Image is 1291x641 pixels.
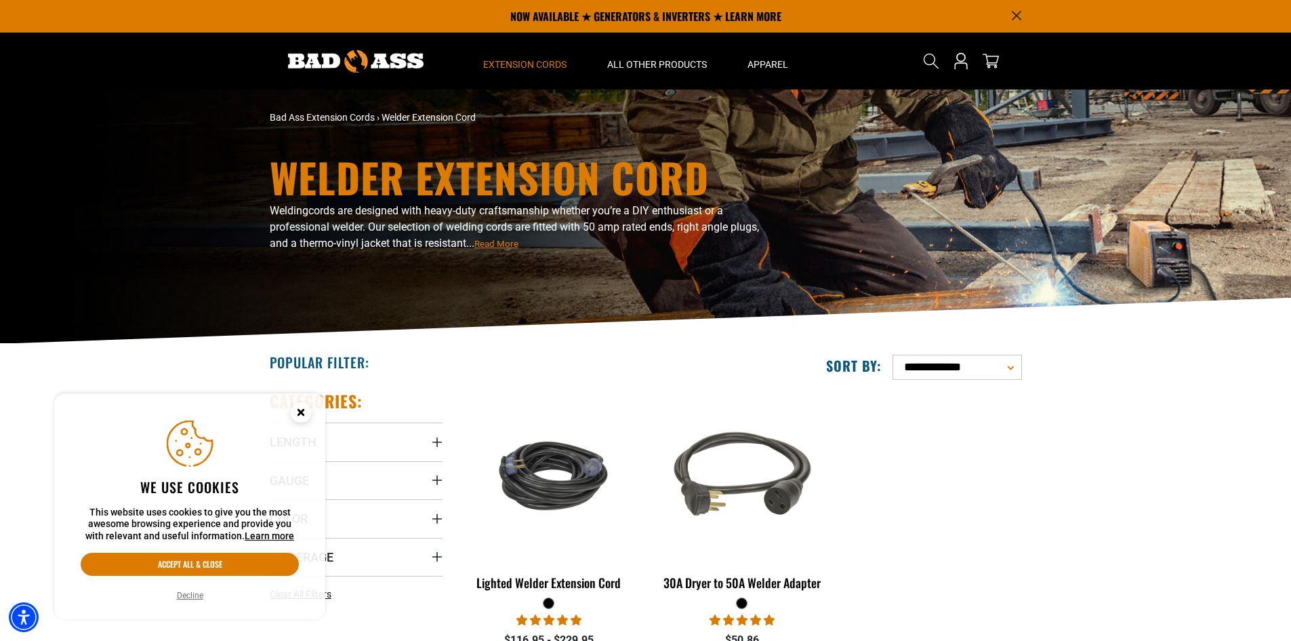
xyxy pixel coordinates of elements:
span: Apparel [747,58,788,71]
nav: breadcrumbs [270,111,764,125]
button: Decline [173,589,207,602]
span: › [377,112,380,123]
span: 5.00 stars [516,614,581,627]
a: black Lighted Welder Extension Cord [463,391,636,597]
button: Accept all & close [81,553,299,576]
span: Read More [474,239,518,249]
summary: Color [270,499,443,537]
img: black [464,423,634,528]
span: cords are designed with heavy-duty craftsmanship whether you’re a DIY enthusiast or a professiona... [270,204,759,250]
p: Welding [270,203,764,252]
summary: Length [270,423,443,461]
p: This website uses cookies to give you the most awesome browsing experience and provide you with r... [81,507,299,543]
summary: Search [920,50,942,72]
span: Welder Extension Cord [382,112,476,123]
div: Lighted Welder Extension Cord [463,577,636,589]
img: Bad Ass Extension Cords [288,50,424,73]
span: All Other Products [607,58,707,71]
div: 30A Dryer to 50A Welder Adapter [655,577,828,589]
div: Accessibility Menu [9,602,39,632]
a: Bad Ass Extension Cords [270,112,375,123]
h2: We use cookies [81,478,299,496]
h2: Popular Filter: [270,353,369,371]
img: black [657,397,827,553]
span: 5.00 stars [710,614,775,627]
summary: Extension Cords [463,33,587,90]
summary: Gauge [270,461,443,499]
a: This website uses cookies to give you the most awesome browsing experience and provide you with r... [245,530,294,541]
summary: All Other Products [587,33,727,90]
a: black 30A Dryer to 50A Welder Adapter [655,391,828,597]
label: Sort by: [826,357,882,374]
summary: Amperage [270,538,443,576]
h2: Categories: [270,391,363,412]
span: Extension Cords [483,58,567,71]
summary: Apparel [727,33,808,90]
h1: Welder Extension Cord [270,157,764,197]
aside: Cookie Consent [54,393,325,620]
